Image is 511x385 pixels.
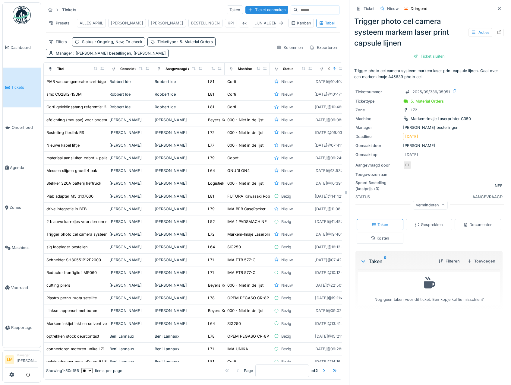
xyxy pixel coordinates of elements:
div: Messen slijpen gnudi 4 pak [46,168,97,173]
div: Zone [355,107,401,113]
div: [DATE] @ 11:45:41 [315,219,346,224]
div: Robbert Ide [109,79,150,84]
div: Manager [17,353,38,358]
div: L79 [208,206,215,212]
div: [PERSON_NAME] [109,308,150,313]
div: L64 [208,244,215,250]
div: Bestelling flexlink RS [46,130,84,135]
div: L72 [208,231,215,237]
div: Acties [468,28,492,37]
div: Gemaakt op [355,152,401,157]
div: Ticket [364,6,374,11]
div: Markem-Imaje Laserprinter C350 [411,116,471,122]
div: Corti geleidinsstang referentie: 237-U0-022 graag 2stuks [46,104,153,110]
div: Nog geen taken voor dit ticket. Een kopje koffie misschien? [362,275,496,303]
div: materiaal aansluiten cobot + palletizers L79 [46,155,125,161]
div: Verminderen [413,201,448,209]
div: drive integratie in BFB [46,206,87,212]
div: Robbert Ide [155,79,203,84]
div: Taken [360,258,434,265]
div: Dringend [411,6,427,11]
div: Status [82,39,142,45]
div: [PERSON_NAME] [109,270,150,275]
div: 000 - Niet in de lijst [227,130,263,135]
div: Logistiek [208,180,224,186]
a: Rapportage [3,308,41,348]
div: [PERSON_NAME] [109,295,150,301]
span: Rapportage [11,325,38,330]
div: Filteren [436,257,462,265]
div: Nieuw [281,155,293,161]
div: L81 [208,79,214,84]
div: [PERSON_NAME] [109,193,150,199]
div: items per page [81,368,122,374]
div: [DATE] @ 07:41:05 [314,142,347,148]
div: L71 [208,257,214,263]
div: Corti [227,104,236,110]
span: Zones [10,205,38,210]
div: [PERSON_NAME] [155,193,203,199]
div: Beni Lannaux [109,333,150,339]
div: [PERSON_NAME] [109,231,150,237]
div: [PERSON_NAME] [111,20,143,26]
div: [PERSON_NAME] [155,180,203,186]
span: Agenda [10,165,38,170]
div: Gesprekken [415,222,443,227]
strong: Tickets [60,7,79,13]
div: L64 [208,321,215,326]
div: L78 [208,333,215,339]
div: L72 [208,130,215,135]
a: Machines [3,227,41,268]
div: Bezig [281,359,291,364]
div: Ticket aanmaken [245,6,288,14]
div: [PERSON_NAME] [155,155,203,161]
a: Tickets [3,68,41,108]
div: Piab adapter M5 3107030 [46,193,93,199]
div: Bezig [281,308,291,313]
div: [PERSON_NAME] [109,219,150,224]
div: Beni Lannaux [109,346,150,352]
a: LM Manager[PERSON_NAME] [5,353,38,367]
div: FT [403,161,412,169]
div: Bezig [281,193,291,199]
div: Trigger photo cel camera systeem markem laser print capsule lijnen [46,231,170,237]
div: Bezig [281,270,291,275]
div: [PERSON_NAME] [109,130,150,135]
span: Voorraad [11,285,38,291]
div: [PERSON_NAME] [155,117,203,123]
span: Machines [12,245,38,250]
div: Tabel [319,20,335,26]
div: Ticketnummer [355,89,401,95]
div: Tickettype [355,98,401,104]
div: Machine [238,66,252,72]
div: L79 [208,155,215,161]
div: Corti [227,91,236,97]
div: Corti [227,359,236,364]
div: [DATE] [405,152,418,157]
div: Nieuw [281,282,293,288]
div: Kolommen [274,43,306,52]
div: SIG250 [227,321,241,326]
div: L72 [411,107,417,113]
div: [DATE] @ 09:24:30 [314,155,347,161]
div: L81 [208,359,214,364]
div: [PERSON_NAME] [109,321,150,326]
div: 000 - Niet in de lijst [227,282,263,288]
div: Beni Lannaux [155,359,203,364]
div: Toegewezen aan [355,172,401,177]
div: IMA FTB 577-C [227,270,255,275]
a: Dashboard [3,27,41,68]
div: L71 [208,346,214,352]
div: [PERSON_NAME] [155,295,203,301]
div: Nieuw [281,104,293,110]
div: [PERSON_NAME] [155,206,203,212]
div: Status [283,66,293,72]
div: Gemaakt door [120,66,143,72]
div: [DATE] @ 10:46:17 [315,104,346,110]
div: FUTURA Kawasaki Robot [227,193,274,199]
div: [PERSON_NAME] [109,282,150,288]
div: Bezig [281,321,291,326]
div: [DATE] @ 11:08:37 [315,206,346,212]
div: Presets [46,19,72,27]
div: L71 [208,270,214,275]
